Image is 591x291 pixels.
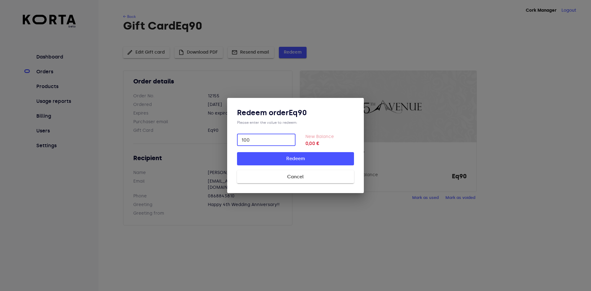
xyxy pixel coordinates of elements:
[237,170,354,183] button: Cancel
[237,120,354,125] div: Please enter the value to redeem:
[305,140,354,147] strong: 0,00 €
[247,173,344,181] span: Cancel
[237,152,354,165] button: Redeem
[247,155,344,163] span: Redeem
[305,134,334,139] label: New Balance
[237,108,354,118] h3: Redeem order Eq90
